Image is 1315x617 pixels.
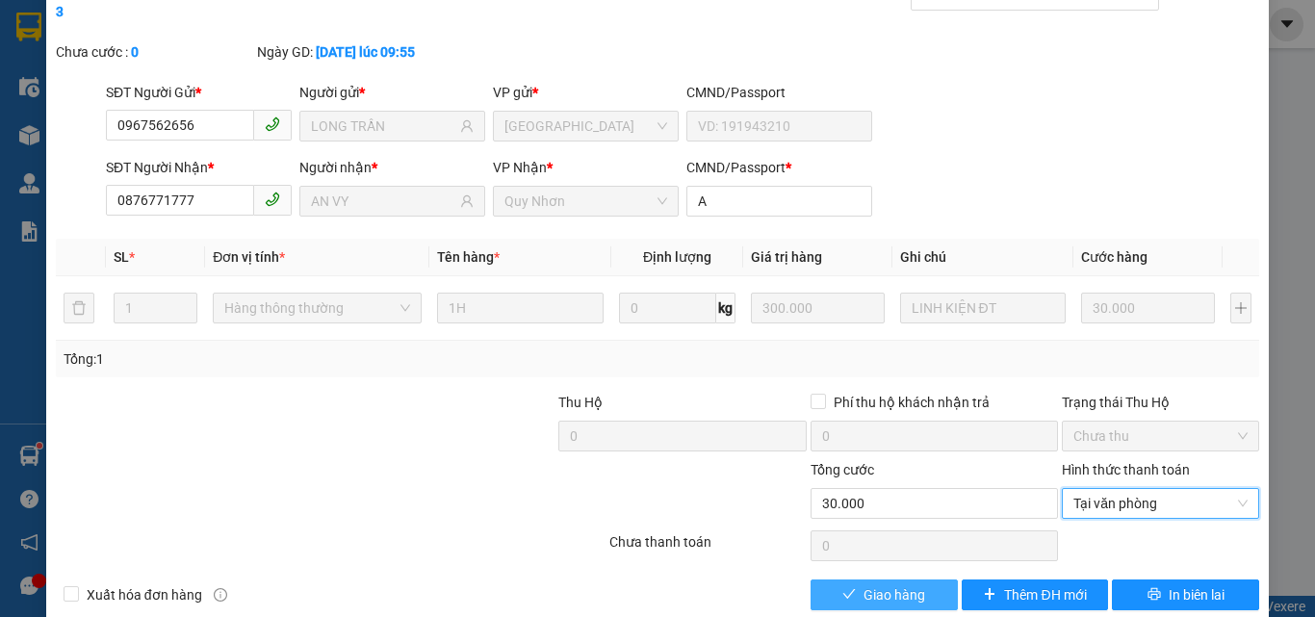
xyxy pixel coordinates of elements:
input: VD: 191943210 [686,111,872,141]
span: check [842,587,856,603]
input: Ghi Chú [900,293,1067,323]
button: checkGiao hàng [811,579,958,610]
span: Tổng cước [811,462,874,477]
div: SĐT Người Gửi [106,82,292,103]
button: printerIn biên lai [1112,579,1259,610]
span: Phí thu hộ khách nhận trả [826,392,997,413]
th: Ghi chú [892,239,1074,276]
span: Tên hàng [437,249,500,265]
b: 0 [131,44,139,60]
div: Chưa cước : [56,41,253,63]
div: Quy Nhơn [16,16,151,39]
label: Hình thức thanh toán [1062,462,1190,477]
span: Đơn vị tính [213,249,285,265]
span: Giá trị hàng [751,249,822,265]
div: A [165,110,319,133]
input: 0 [1081,293,1214,323]
span: phone [265,192,280,207]
span: Thu Hộ [558,395,603,410]
b: [DATE] lúc 09:55 [316,44,415,60]
span: Nhận: [165,16,211,37]
span: Gửi: [16,18,46,39]
div: CMND/Passport [686,82,872,103]
span: Tại văn phòng [1073,489,1248,518]
input: VD: Bàn, Ghế [437,293,604,323]
div: Người gửi [299,82,485,103]
span: Giao hàng [864,584,925,605]
div: LAM [165,60,319,83]
span: Xuất hóa đơn hàng [79,584,210,605]
span: VP Nhận [493,160,547,175]
span: plus [983,587,996,603]
span: SL [114,249,129,265]
span: Chưa thu [1073,422,1248,450]
div: NHÀN [16,39,151,63]
span: kg [716,293,735,323]
input: 0 [751,293,884,323]
span: printer [1147,587,1161,603]
div: Ngày GD: [257,41,454,63]
div: Người nhận [299,157,485,178]
span: Quy Nhơn [504,187,667,216]
span: phone [265,116,280,132]
input: Tên người nhận [311,191,456,212]
span: Hàng thông thường [224,294,410,322]
span: user [460,194,474,208]
input: Tên người gửi [311,116,456,137]
button: delete [64,293,94,323]
div: VP gửi [493,82,679,103]
div: Tổng: 1 [64,348,509,370]
span: Định lượng [643,249,711,265]
span: Cước hàng [1081,249,1147,265]
div: 0382821344 [16,63,151,90]
div: Trạng thái Thu Hộ [1062,392,1259,413]
div: [PERSON_NAME] [165,16,319,60]
div: CMND/Passport [686,157,872,178]
span: info-circle [214,588,227,602]
div: SĐT Người Nhận [106,157,292,178]
button: plus [1230,293,1252,323]
span: Đà Lạt [504,112,667,141]
div: 0984884062 [165,83,319,110]
span: In biên lai [1169,584,1225,605]
div: Chưa thanh toán [607,531,809,565]
span: user [460,119,474,133]
span: Thêm ĐH mới [1004,584,1086,605]
button: plusThêm ĐH mới [962,579,1109,610]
